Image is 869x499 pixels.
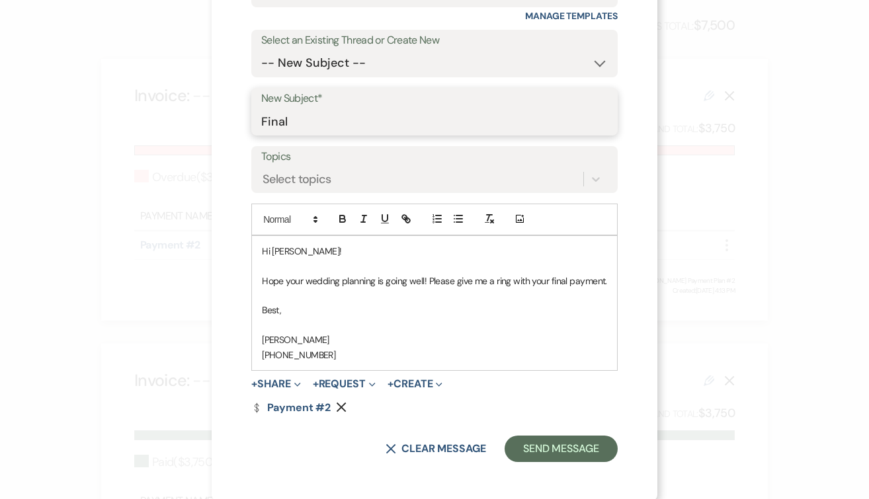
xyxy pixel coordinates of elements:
p: [PHONE_NUMBER] [262,348,607,362]
p: Hope your wedding planning is going well! Please give me a ring with your final payment. [262,274,607,288]
span: + [251,379,257,389]
a: Manage Templates [525,10,618,22]
button: Clear message [386,443,486,454]
button: Create [388,379,442,389]
label: Select an Existing Thread or Create New [261,31,608,50]
p: Hi [PERSON_NAME]! [262,244,607,258]
p: [PERSON_NAME] [262,332,607,347]
button: Send Message [505,436,618,462]
div: Select topics [263,170,331,188]
button: Request [313,379,376,389]
label: Topics [261,147,608,167]
label: New Subject* [261,89,608,108]
button: Share [251,379,301,389]
p: Best, [262,303,607,317]
a: Payment #2 [251,403,331,413]
span: + [388,379,393,389]
span: + [313,379,319,389]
